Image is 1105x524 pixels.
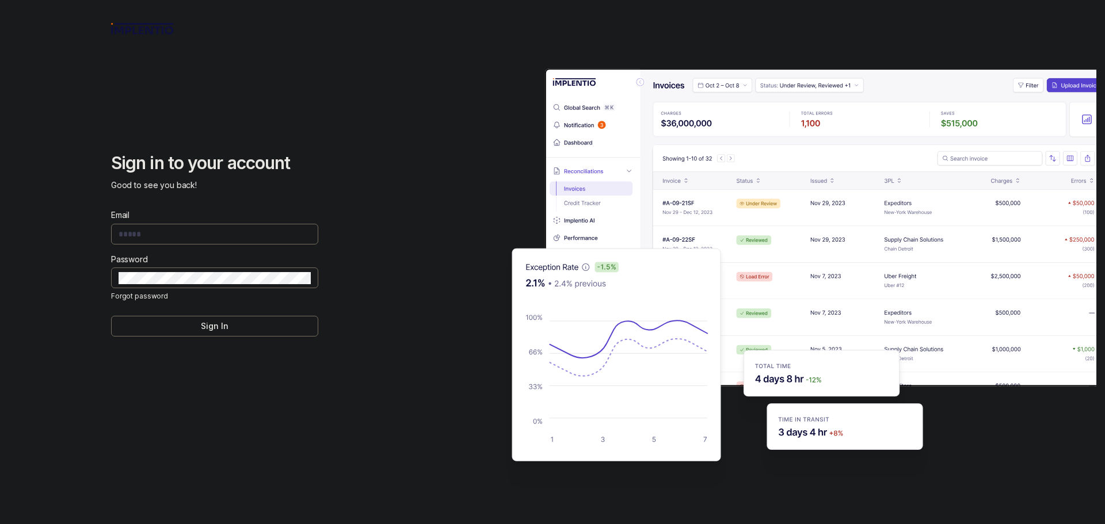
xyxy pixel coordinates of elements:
[111,290,168,302] a: Link Forgot password
[111,179,318,191] p: Good to see you back!
[111,209,129,221] label: Email
[111,290,168,302] p: Forgot password
[111,152,318,175] h2: Sign in to your account
[111,316,318,336] button: Sign In
[201,320,228,332] p: Sign In
[111,23,174,35] img: logo
[111,254,148,265] label: Password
